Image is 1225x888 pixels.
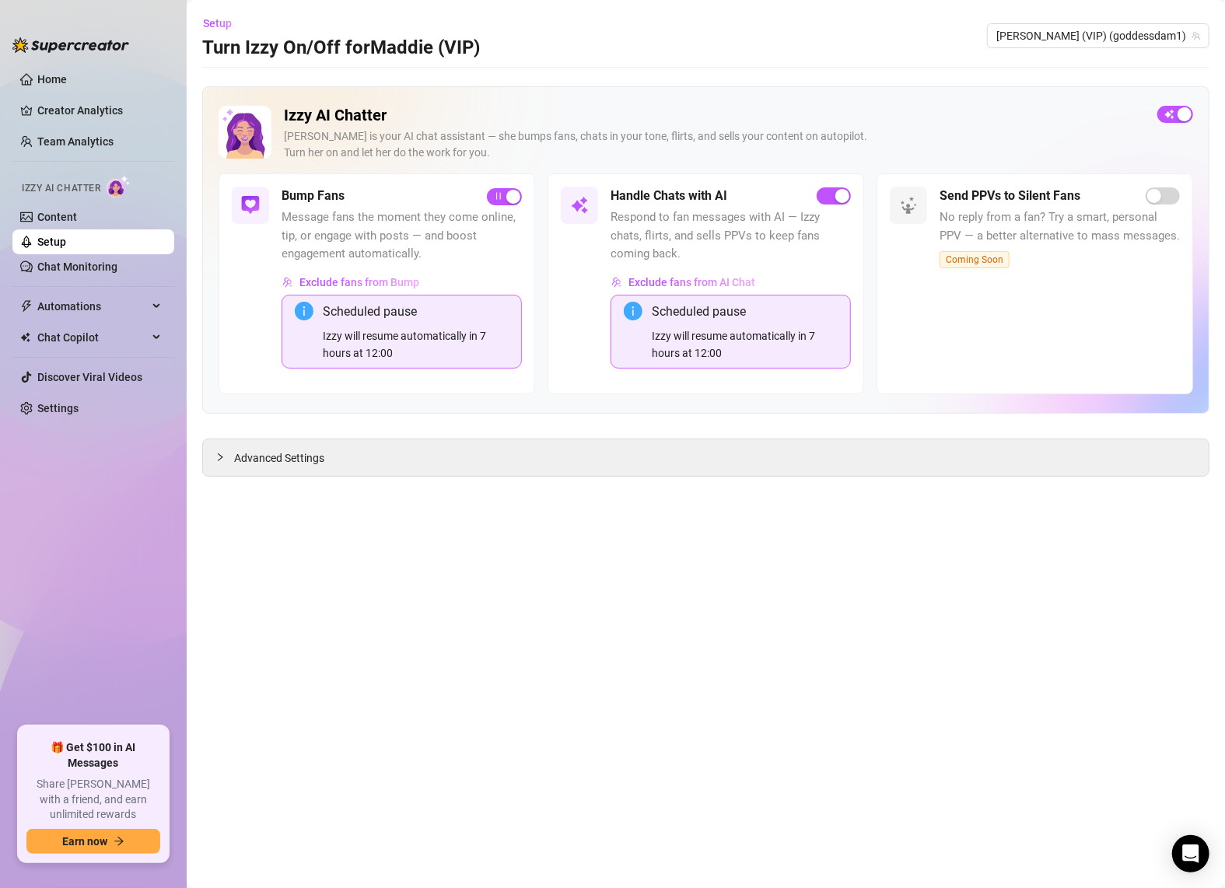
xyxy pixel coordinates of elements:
[37,98,162,123] a: Creator Analytics
[37,260,117,273] a: Chat Monitoring
[202,36,480,61] h3: Turn Izzy On/Off for Maddie (VIP)
[611,187,727,205] h5: Handle Chats with AI
[624,302,642,320] span: info-circle
[282,208,522,264] span: Message fans the moment they come online, tip, or engage with posts — and boost engagement automa...
[12,37,129,53] img: logo-BBDzfeDw.svg
[20,300,33,313] span: thunderbolt
[611,277,622,288] img: svg%3e
[940,208,1180,245] span: No reply from a fan? Try a smart, personal PPV — a better alternative to mass messages.
[37,294,148,319] span: Automations
[26,777,160,823] span: Share [PERSON_NAME] with a friend, and earn unlimited rewards
[37,402,79,414] a: Settings
[203,17,232,30] span: Setup
[219,106,271,159] img: Izzy AI Chatter
[37,236,66,248] a: Setup
[282,277,293,288] img: svg%3e
[62,835,107,848] span: Earn now
[37,73,67,86] a: Home
[570,196,589,215] img: svg%3e
[215,449,234,466] div: collapsed
[241,196,260,215] img: svg%3e
[26,829,160,854] button: Earn nowarrow-right
[611,208,851,264] span: Respond to fan messages with AI — Izzy chats, flirts, and sells PPVs to keep fans coming back.
[295,302,313,320] span: info-circle
[215,453,225,462] span: collapsed
[20,332,30,343] img: Chat Copilot
[652,302,838,321] div: Scheduled pause
[996,24,1200,47] span: Maddie (VIP) (goddessdam1)
[202,11,244,36] button: Setup
[323,302,509,321] div: Scheduled pause
[37,371,142,383] a: Discover Viral Videos
[899,196,918,215] img: svg%3e
[37,135,114,148] a: Team Analytics
[1192,31,1201,40] span: team
[282,270,420,295] button: Exclude fans from Bump
[22,181,100,196] span: Izzy AI Chatter
[652,327,838,362] div: Izzy will resume automatically in 7 hours at 12:00
[114,836,124,847] span: arrow-right
[940,187,1080,205] h5: Send PPVs to Silent Fans
[940,251,1010,268] span: Coming Soon
[611,270,756,295] button: Exclude fans from AI Chat
[1172,835,1209,872] div: Open Intercom Messenger
[107,175,131,198] img: AI Chatter
[323,327,509,362] div: Izzy will resume automatically in 7 hours at 12:00
[26,740,160,771] span: 🎁 Get $100 in AI Messages
[234,449,324,467] span: Advanced Settings
[628,276,755,288] span: Exclude fans from AI Chat
[37,211,77,223] a: Content
[299,276,419,288] span: Exclude fans from Bump
[37,325,148,350] span: Chat Copilot
[282,187,345,205] h5: Bump Fans
[284,106,1145,125] h2: Izzy AI Chatter
[284,128,1145,161] div: [PERSON_NAME] is your AI chat assistant — she bumps fans, chats in your tone, flirts, and sells y...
